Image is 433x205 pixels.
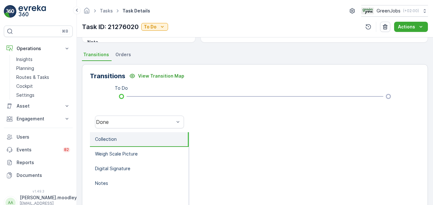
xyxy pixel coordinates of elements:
a: Planning [14,64,73,73]
a: Cockpit [14,82,73,91]
p: Events [17,147,59,153]
div: Done [96,119,174,125]
a: Homepage [83,10,90,15]
p: Asset [17,103,60,109]
p: Operations [17,45,60,52]
a: Routes & Tasks [14,73,73,82]
span: Orders [115,51,131,58]
p: Note [87,39,127,45]
p: Planning [16,65,34,72]
img: logo_light-DOdMpM7g.png [18,5,46,18]
p: Notes [95,180,108,186]
p: ( +02:00 ) [403,8,419,13]
a: Users [4,131,73,143]
button: GreenJobs(+02:00) [361,5,428,17]
a: Events82 [4,143,73,156]
p: ⌘B [62,29,68,34]
p: [PERSON_NAME].moodley [20,194,77,201]
button: To Do [141,23,168,31]
p: - [129,39,189,45]
p: Insights [16,56,33,63]
p: To Do [144,24,157,30]
p: Engagement [17,116,60,122]
p: Task ID: 21276020 [82,22,139,32]
img: Green_Jobs_Logo.png [361,7,374,14]
p: To Do [115,85,128,91]
p: Routes & Tasks [16,74,49,80]
a: Reports [4,156,73,169]
p: View Transition Map [138,73,184,79]
a: Documents [4,169,73,182]
img: logo [4,5,17,18]
button: Actions [394,22,428,32]
p: Documents [17,172,70,178]
p: Settings [16,92,34,98]
p: Collection [95,136,117,142]
a: Insights [14,55,73,64]
button: View Transition Map [125,71,188,81]
p: Cockpit [16,83,33,89]
a: Settings [14,91,73,100]
p: Digital Signature [95,165,130,172]
p: Users [17,134,70,140]
button: Asset [4,100,73,112]
p: Actions [398,24,415,30]
button: Operations [4,42,73,55]
p: Transitions [90,71,125,81]
span: Transitions [83,51,109,58]
p: GreenJobs [377,8,400,14]
p: Weigh Scale Picture [95,151,138,157]
a: Tasks [100,8,113,13]
p: Reports [17,159,70,166]
button: Engagement [4,112,73,125]
span: Task Details [121,8,151,14]
p: 82 [64,147,69,152]
span: v 1.49.3 [4,189,73,193]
